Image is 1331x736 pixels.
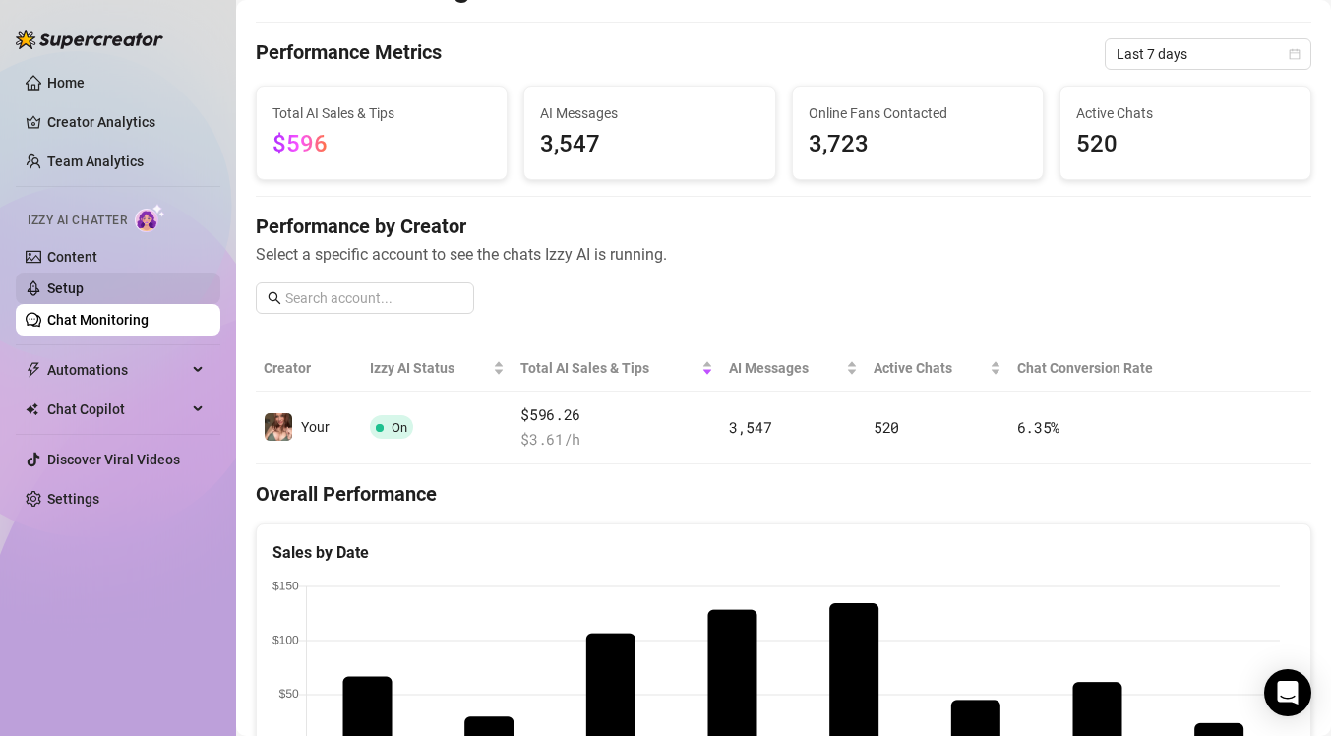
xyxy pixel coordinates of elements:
span: 520 [1076,126,1295,163]
span: Chat Copilot [47,394,187,425]
div: Sales by Date [272,540,1295,565]
span: 6.35 % [1017,417,1060,437]
a: Settings [47,491,99,507]
span: Total AI Sales & Tips [520,357,697,379]
span: AI Messages [540,102,758,124]
img: logo-BBDzfeDw.svg [16,30,163,49]
th: Chat Conversion Rate [1009,345,1206,392]
img: AI Chatter [135,204,165,232]
span: Active Chats [1076,102,1295,124]
h4: Performance by Creator [256,213,1311,240]
span: 3,547 [729,417,772,437]
th: AI Messages [721,345,866,392]
th: Izzy AI Status [362,345,513,392]
span: 3,547 [540,126,758,163]
span: Active Chats [874,357,986,379]
span: $596 [272,130,328,157]
img: Chat Copilot [26,402,38,416]
a: Chat Monitoring [47,312,149,328]
span: Izzy AI Status [370,357,489,379]
span: thunderbolt [26,362,41,378]
span: Last 7 days [1117,39,1300,69]
input: Search account... [285,287,462,309]
a: Team Analytics [47,153,144,169]
a: Setup [47,280,84,296]
a: Content [47,249,97,265]
span: $596.26 [520,403,713,427]
span: 3,723 [809,126,1027,163]
h4: Performance Metrics [256,38,442,70]
span: Total AI Sales & Tips [272,102,491,124]
span: Automations [47,354,187,386]
th: Total AI Sales & Tips [513,345,721,392]
a: Creator Analytics [47,106,205,138]
a: Home [47,75,85,91]
span: AI Messages [729,357,842,379]
h4: Overall Performance [256,480,1311,508]
span: Select a specific account to see the chats Izzy AI is running. [256,242,1311,267]
div: Open Intercom Messenger [1264,669,1311,716]
img: Your [265,413,292,441]
span: calendar [1289,48,1301,60]
span: $ 3.61 /h [520,428,713,452]
th: Creator [256,345,362,392]
a: Discover Viral Videos [47,452,180,467]
span: search [268,291,281,305]
span: 520 [874,417,899,437]
span: Your [301,419,330,435]
th: Active Chats [866,345,1009,392]
span: On [392,420,407,435]
span: Izzy AI Chatter [28,212,127,230]
span: Online Fans Contacted [809,102,1027,124]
